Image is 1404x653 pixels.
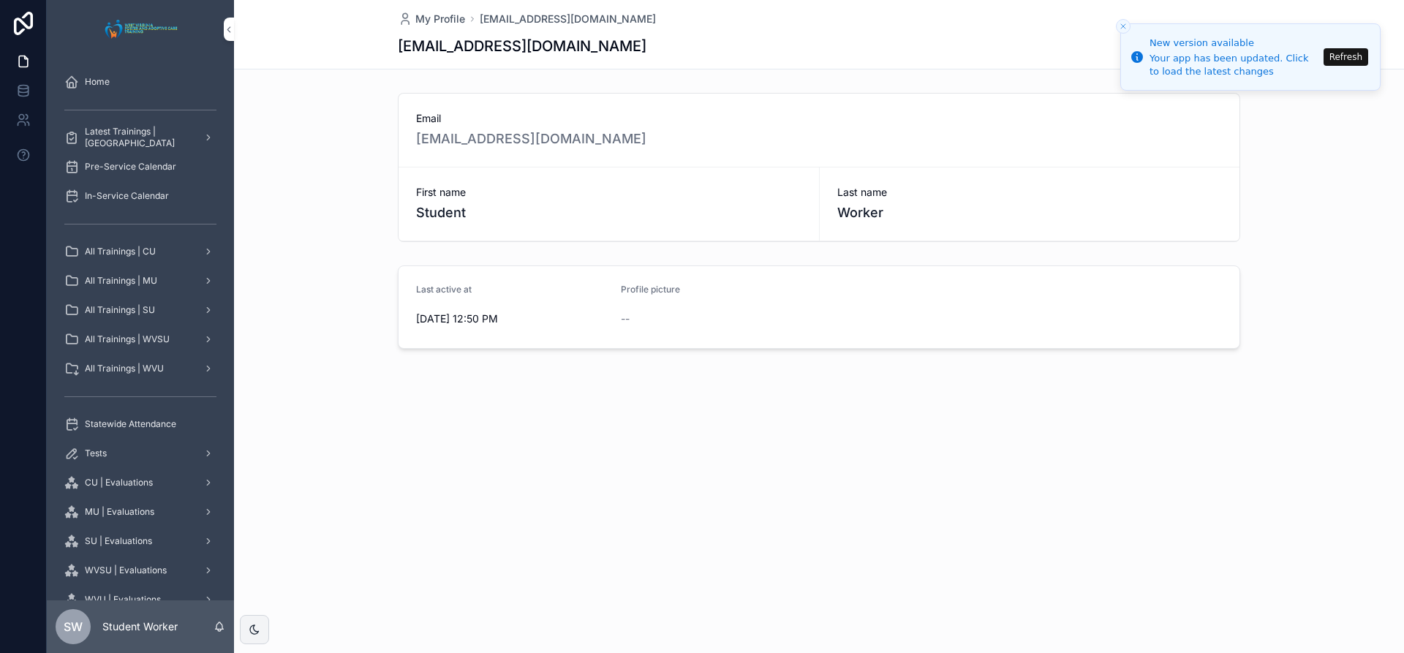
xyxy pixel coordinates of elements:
[85,565,167,576] span: WVSU | Evaluations
[85,76,110,88] span: Home
[85,190,169,202] span: In-Service Calendar
[56,528,225,554] a: SU | Evaluations
[85,275,157,287] span: All Trainings | MU
[56,411,225,437] a: Statewide Attendance
[102,619,178,634] p: Student Worker
[416,312,609,326] span: [DATE] 12:50 PM
[480,12,656,26] a: [EMAIL_ADDRESS][DOMAIN_NAME]
[398,36,646,56] h1: [EMAIL_ADDRESS][DOMAIN_NAME]
[85,477,153,488] span: CU | Evaluations
[85,594,161,605] span: WVU | Evaluations
[56,326,225,352] a: All Trainings | WVSU
[56,499,225,525] a: MU | Evaluations
[1324,48,1368,66] button: Refresh
[56,154,225,180] a: Pre-Service Calendar
[85,535,152,547] span: SU | Evaluations
[85,126,192,149] span: Latest Trainings | [GEOGRAPHIC_DATA]
[416,129,646,149] a: [EMAIL_ADDRESS][DOMAIN_NAME]
[56,183,225,209] a: In-Service Calendar
[85,161,176,173] span: Pre-Service Calendar
[416,284,472,295] span: Last active at
[398,12,465,26] a: My Profile
[56,355,225,382] a: All Trainings | WVU
[1150,36,1319,50] div: New version available
[64,618,83,635] span: SW
[56,238,225,265] a: All Trainings | CU
[56,268,225,294] a: All Trainings | MU
[56,586,225,613] a: WVU | Evaluations
[85,418,176,430] span: Statewide Attendance
[85,246,156,257] span: All Trainings | CU
[85,506,154,518] span: MU | Evaluations
[416,111,1222,126] span: Email
[56,124,225,151] a: Latest Trainings | [GEOGRAPHIC_DATA]
[621,312,630,326] span: --
[85,448,107,459] span: Tests
[101,18,181,41] img: App logo
[56,440,225,467] a: Tests
[56,557,225,584] a: WVSU | Evaluations
[85,333,170,345] span: All Trainings | WVSU
[416,203,801,223] span: Student
[56,69,225,95] a: Home
[1116,19,1131,34] button: Close toast
[1150,52,1319,78] div: Your app has been updated. Click to load the latest changes
[621,284,680,295] span: Profile picture
[837,185,1223,200] span: Last name
[85,363,164,374] span: All Trainings | WVU
[837,203,1223,223] span: Worker
[415,12,465,26] span: My Profile
[85,304,155,316] span: All Trainings | SU
[47,58,234,600] div: scrollable content
[56,297,225,323] a: All Trainings | SU
[416,185,801,200] span: First name
[56,469,225,496] a: CU | Evaluations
